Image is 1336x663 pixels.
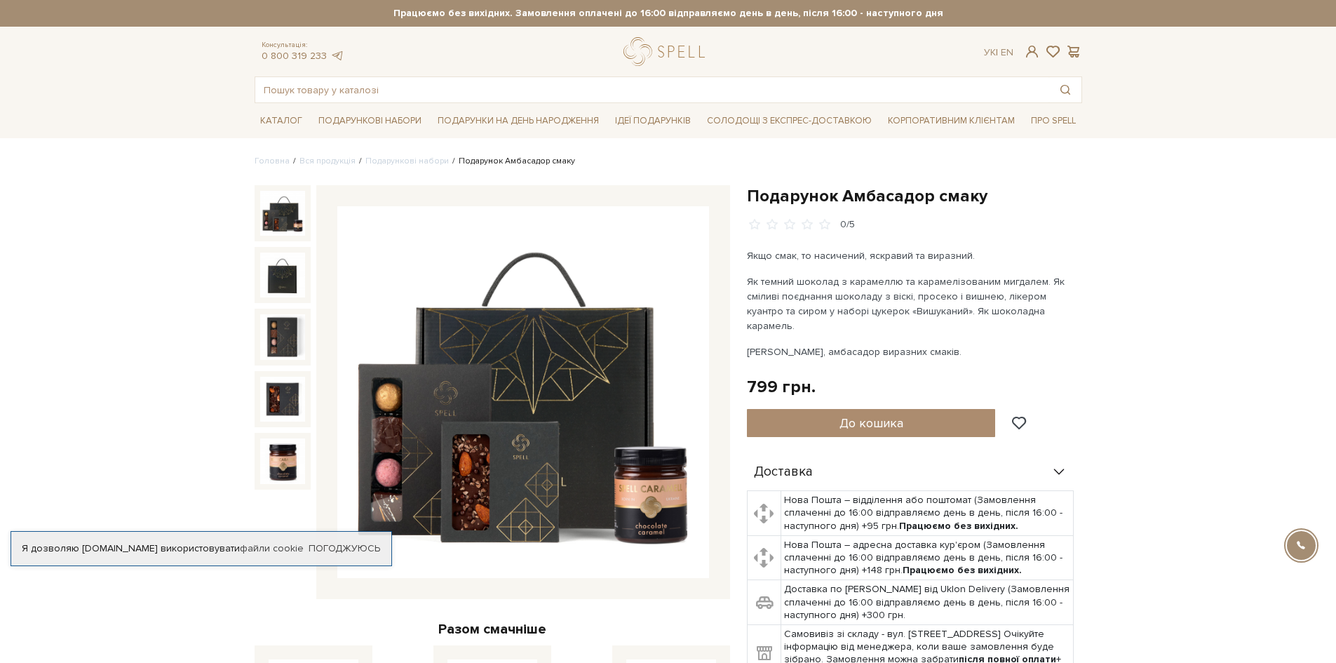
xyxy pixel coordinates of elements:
span: До кошика [839,415,903,431]
p: [PERSON_NAME], амбасадор виразних смаків. [747,344,1076,359]
h1: Подарунок Амбасадор смаку [747,185,1082,207]
a: Подарункові набори [365,156,449,166]
strong: Працюємо без вихідних. Замовлення оплачені до 16:00 відправляємо день в день, після 16:00 - насту... [255,7,1082,20]
a: Каталог [255,110,308,132]
b: Працюємо без вихідних. [899,520,1018,532]
button: До кошика [747,409,996,437]
a: Про Spell [1025,110,1081,132]
a: Подарунки на День народження [432,110,605,132]
a: файли cookie [240,542,304,554]
div: Я дозволяю [DOMAIN_NAME] використовувати [11,542,391,555]
a: Головна [255,156,290,166]
p: Як темний шоколад з карамеллю та карамелізованим мигдалем. Як сміливі поєднання шоколаду з віскі,... [747,274,1076,333]
p: Якщо смак, то насичений, яскравий та виразний. [747,248,1076,263]
a: logo [623,37,711,66]
img: Подарунок Амбасадор смаку [260,314,305,359]
div: 799 грн. [747,376,816,398]
a: Погоджуюсь [309,542,380,555]
span: | [996,46,998,58]
td: Нова Пошта – адресна доставка кур'єром (Замовлення сплаченні до 16:00 відправляємо день в день, п... [781,535,1074,580]
td: Доставка по [PERSON_NAME] від Uklon Delivery (Замовлення сплаченні до 16:00 відправляємо день в д... [781,580,1074,625]
td: Нова Пошта – відділення або поштомат (Замовлення сплаченні до 16:00 відправляємо день в день, піс... [781,491,1074,536]
a: En [1001,46,1013,58]
input: Пошук товару у каталозі [255,77,1049,102]
li: Подарунок Амбасадор смаку [449,155,575,168]
img: Подарунок Амбасадор смаку [260,191,305,236]
img: Подарунок Амбасадор смаку [260,253,305,297]
span: Доставка [754,466,813,478]
img: Подарунок Амбасадор смаку [337,206,709,578]
span: Консультація: [262,41,344,50]
button: Пошук товару у каталозі [1049,77,1081,102]
div: 0/5 [840,218,855,232]
a: Подарункові набори [313,110,427,132]
a: Корпоративним клієнтам [882,110,1020,132]
a: Солодощі з експрес-доставкою [701,109,877,133]
a: telegram [330,50,344,62]
div: Разом смачніше [255,620,730,638]
a: Вся продукція [299,156,356,166]
a: 0 800 319 233 [262,50,327,62]
img: Подарунок Амбасадор смаку [260,438,305,483]
img: Подарунок Амбасадор смаку [260,377,305,422]
a: Ідеї подарунків [609,110,696,132]
b: Працюємо без вихідних. [903,564,1022,576]
div: Ук [984,46,1013,59]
